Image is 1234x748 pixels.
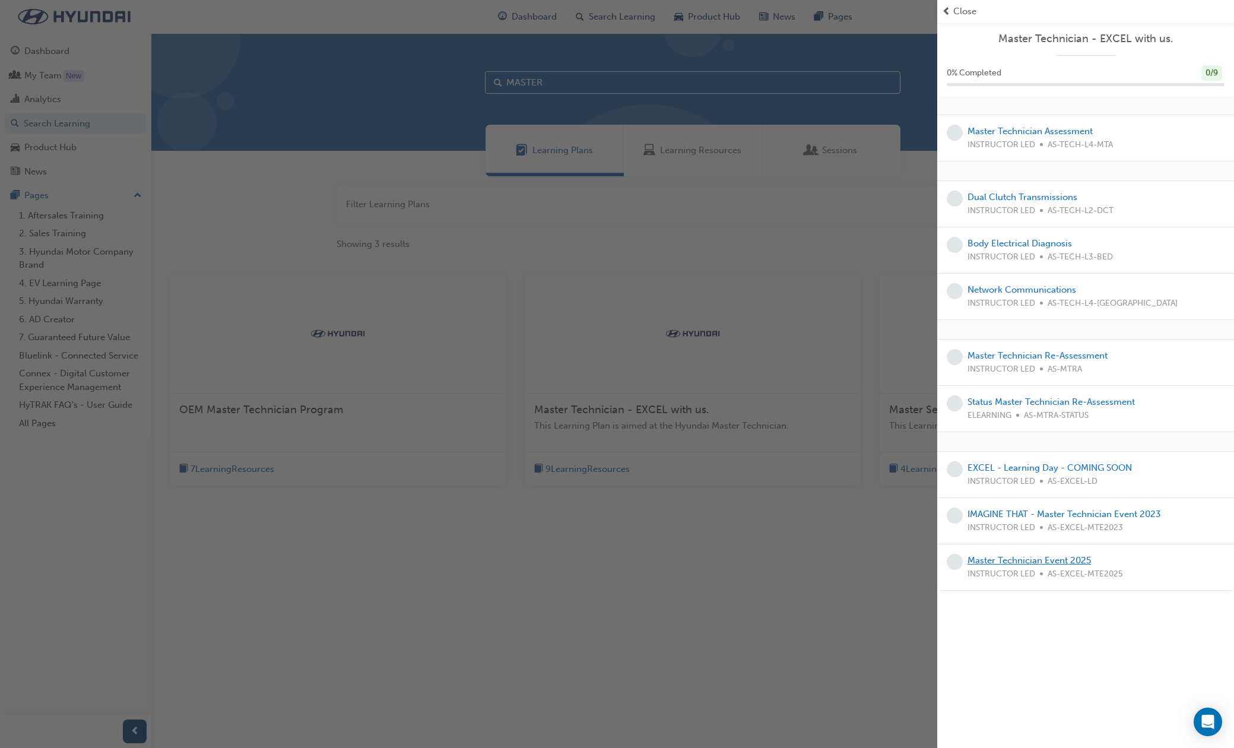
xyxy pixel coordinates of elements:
span: AS-EXCEL-MTE2025 [1048,568,1123,581]
span: AS-EXCEL-MTE2023 [1048,521,1123,535]
a: EXCEL - Learning Day - COMING SOON [967,462,1132,473]
a: IMAGINE THAT - Master Technician Event 2023 [967,509,1161,519]
span: learningRecordVerb_NONE-icon [947,191,963,207]
span: learningRecordVerb_NONE-icon [947,508,963,524]
button: prev-iconClose [942,5,1229,18]
span: learningRecordVerb_NONE-icon [947,554,963,570]
span: AS-TECH-L4-[GEOGRAPHIC_DATA] [1048,297,1178,310]
span: AS-MTRA [1048,363,1082,376]
span: INSTRUCTOR LED [967,363,1035,376]
span: learningRecordVerb_NONE-icon [947,395,963,411]
span: AS-EXCEL-LD [1048,475,1097,489]
span: INSTRUCTOR LED [967,297,1035,310]
span: 0 % Completed [947,66,1001,80]
span: learningRecordVerb_NONE-icon [947,349,963,365]
a: Master Technician Event 2025 [967,555,1091,566]
span: INSTRUCTOR LED [967,475,1035,489]
a: Body Electrical Diagnosis [967,238,1072,249]
span: learningRecordVerb_NONE-icon [947,283,963,299]
a: Network Communications [967,284,1076,295]
span: AS-TECH-L3-BED [1048,251,1113,264]
span: INSTRUCTOR LED [967,251,1035,264]
span: prev-icon [942,5,951,18]
span: INSTRUCTOR LED [967,568,1035,581]
span: learningRecordVerb_NONE-icon [947,125,963,141]
span: learningRecordVerb_NONE-icon [947,237,963,253]
a: Status Master Technician Re-Assessment [967,397,1135,407]
span: AS-MTRA-STATUS [1024,409,1089,423]
a: Master Technician Re-Assessment [967,350,1108,361]
span: AS-TECH-L2-DCT [1048,204,1114,218]
span: AS-TECH-L4-MTA [1048,138,1113,152]
div: Open Intercom Messenger [1194,708,1222,736]
span: learningRecordVerb_NONE-icon [947,461,963,477]
div: 0 / 9 [1201,65,1222,81]
span: Close [953,5,976,18]
span: ELEARNING [967,409,1011,423]
a: Master Technician Assessment [967,126,1093,137]
span: INSTRUCTOR LED [967,204,1035,218]
a: Dual Clutch Transmissions [967,192,1077,202]
a: Master Technician - EXCEL with us. [947,32,1225,46]
span: INSTRUCTOR LED [967,138,1035,152]
span: INSTRUCTOR LED [967,521,1035,535]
